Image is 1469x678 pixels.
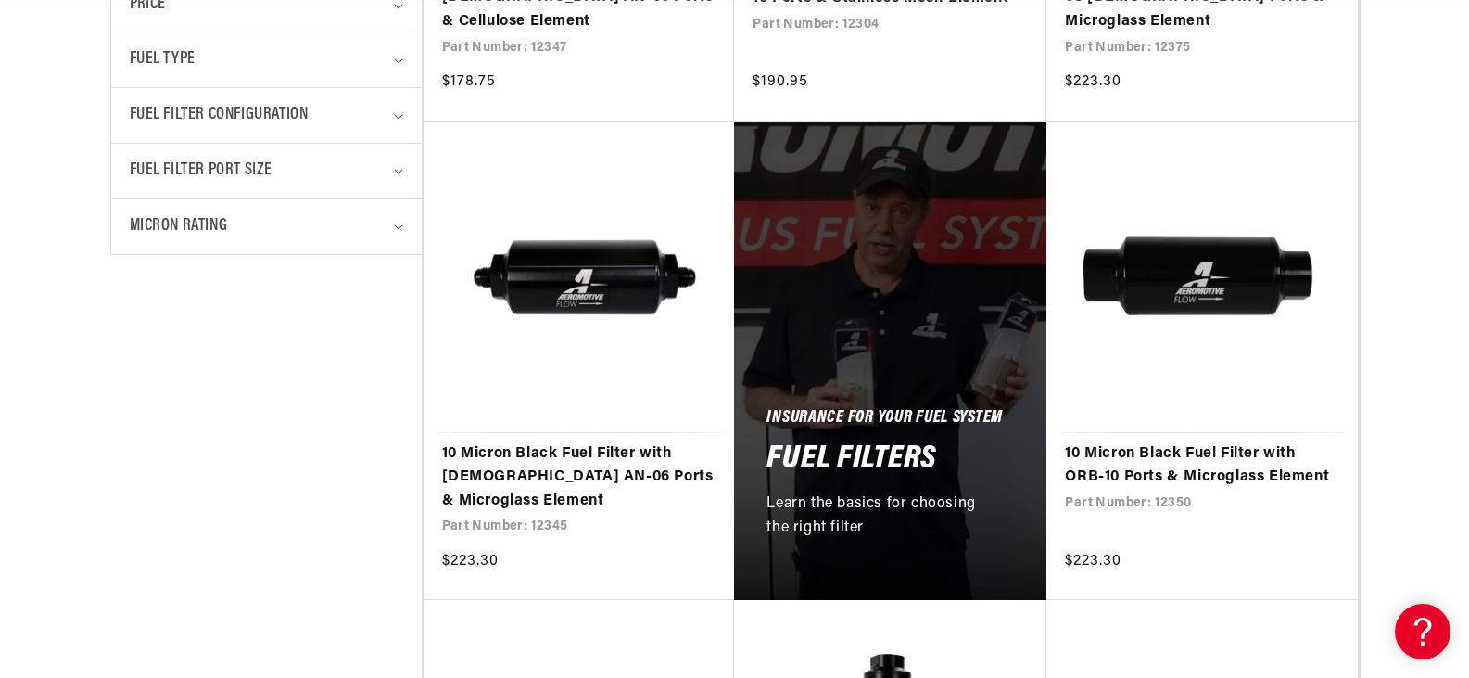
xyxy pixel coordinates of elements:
p: Learn the basics for choosing the right filter [766,493,994,540]
a: 10 Micron Black Fuel Filter with [DEMOGRAPHIC_DATA] AN-06 Ports & Microglass Element [442,442,716,514]
span: Fuel Filter Configuration [130,102,309,129]
summary: Fuel Filter Port Size (0 selected) [130,144,403,198]
summary: Fuel Filter Configuration (0 selected) [130,88,403,143]
span: Micron Rating [130,213,228,240]
span: Fuel Type [130,46,196,73]
h5: Insurance For Your Fuel System [766,412,1003,427]
summary: Micron Rating (0 selected) [130,199,403,254]
summary: Fuel Type (0 selected) [130,32,403,87]
h2: Fuel Filters [766,445,937,475]
span: Fuel Filter Port Size [130,158,273,185]
a: 10 Micron Black Fuel Filter with ORB-10 Ports & Microglass Element [1065,442,1339,490]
